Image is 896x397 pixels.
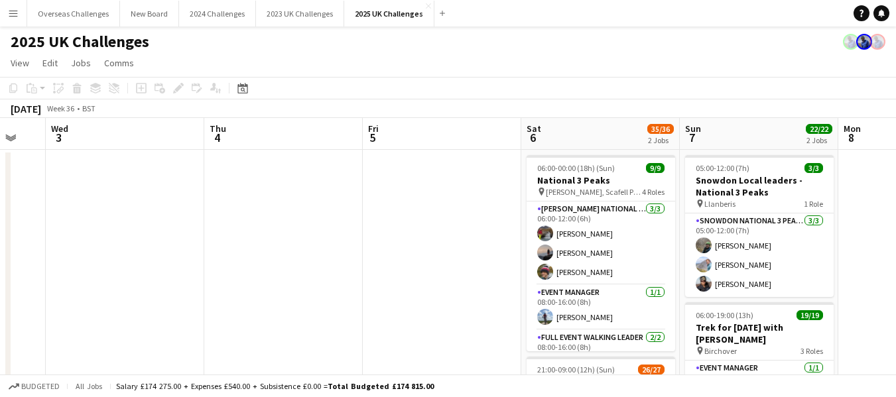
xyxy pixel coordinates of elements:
[71,57,91,69] span: Jobs
[7,379,62,394] button: Budgeted
[104,57,134,69] span: Comms
[5,54,34,72] a: View
[21,382,60,391] span: Budgeted
[869,34,885,50] app-user-avatar: Andy Baker
[66,54,96,72] a: Jobs
[37,54,63,72] a: Edit
[27,1,120,27] button: Overseas Challenges
[99,54,139,72] a: Comms
[843,34,859,50] app-user-avatar: Andy Baker
[856,34,872,50] app-user-avatar: Andy Baker
[73,381,105,391] span: All jobs
[120,1,179,27] button: New Board
[256,1,344,27] button: 2023 UK Challenges
[344,1,434,27] button: 2025 UK Challenges
[11,102,41,115] div: [DATE]
[42,57,58,69] span: Edit
[11,57,29,69] span: View
[179,1,256,27] button: 2024 Challenges
[116,381,434,391] div: Salary £174 275.00 + Expenses £540.00 + Subsistence £0.00 =
[11,32,149,52] h1: 2025 UK Challenges
[328,381,434,391] span: Total Budgeted £174 815.00
[82,103,96,113] div: BST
